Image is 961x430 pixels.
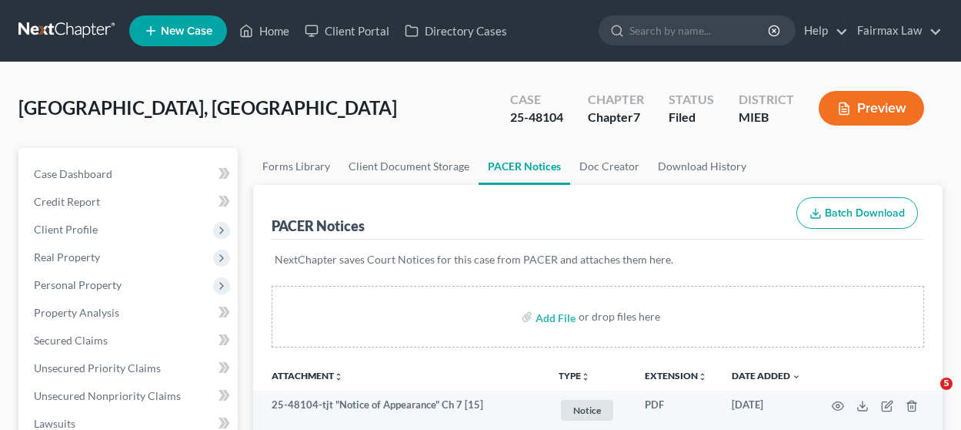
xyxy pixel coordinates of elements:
[940,378,953,390] span: 5
[579,309,660,324] div: or drop files here
[232,17,297,45] a: Home
[909,378,946,415] iframe: Intercom live chat
[739,109,794,126] div: MIEB
[34,417,75,430] span: Lawsuits
[22,327,238,354] a: Secured Claims
[479,148,570,185] a: PACER Notices
[22,299,238,327] a: Property Analysis
[649,148,756,185] a: Download History
[339,148,479,185] a: Client Document Storage
[334,372,343,381] i: unfold_more
[34,361,161,375] span: Unsecured Priority Claims
[510,109,563,126] div: 25-48104
[559,398,620,423] a: Notice
[253,391,546,430] td: 25-48104-tjt "Notice of Appearance" Ch 7 [15]
[559,371,590,381] button: TYPEunfold_more
[570,148,649,185] a: Doc Creator
[34,306,119,319] span: Property Analysis
[588,109,644,126] div: Chapter
[34,195,100,208] span: Credit Report
[22,354,238,382] a: Unsecured Priority Claims
[796,17,848,45] a: Help
[849,17,942,45] a: Fairmax Law
[792,372,801,381] i: expand_more
[588,91,644,109] div: Chapter
[561,400,613,421] span: Notice
[34,278,122,291] span: Personal Property
[22,160,238,188] a: Case Dashboard
[629,16,770,45] input: Search by name...
[34,223,98,236] span: Client Profile
[297,17,397,45] a: Client Portal
[510,91,563,109] div: Case
[732,370,801,381] a: Date Added expand_more
[698,372,707,381] i: unfold_more
[719,391,813,430] td: [DATE]
[18,96,397,119] span: [GEOGRAPHIC_DATA], [GEOGRAPHIC_DATA]
[34,167,112,180] span: Case Dashboard
[253,148,339,185] a: Forms Library
[272,217,365,235] div: PACER Notices
[669,109,714,126] div: Filed
[397,17,515,45] a: Directory Cases
[796,197,918,230] button: Batch Download
[669,91,714,109] div: Status
[633,109,640,124] span: 7
[272,370,343,381] a: Attachmentunfold_more
[22,188,238,216] a: Credit Report
[739,91,794,109] div: District
[645,370,707,381] a: Extensionunfold_more
[632,391,719,430] td: PDF
[275,252,921,267] p: NextChapter saves Court Notices for this case from PACER and attaches them here.
[34,389,181,402] span: Unsecured Nonpriority Claims
[22,382,238,410] a: Unsecured Nonpriority Claims
[819,91,924,126] button: Preview
[34,250,100,264] span: Real Property
[34,334,108,347] span: Secured Claims
[581,372,590,381] i: unfold_more
[161,25,212,37] span: New Case
[825,207,905,220] span: Batch Download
